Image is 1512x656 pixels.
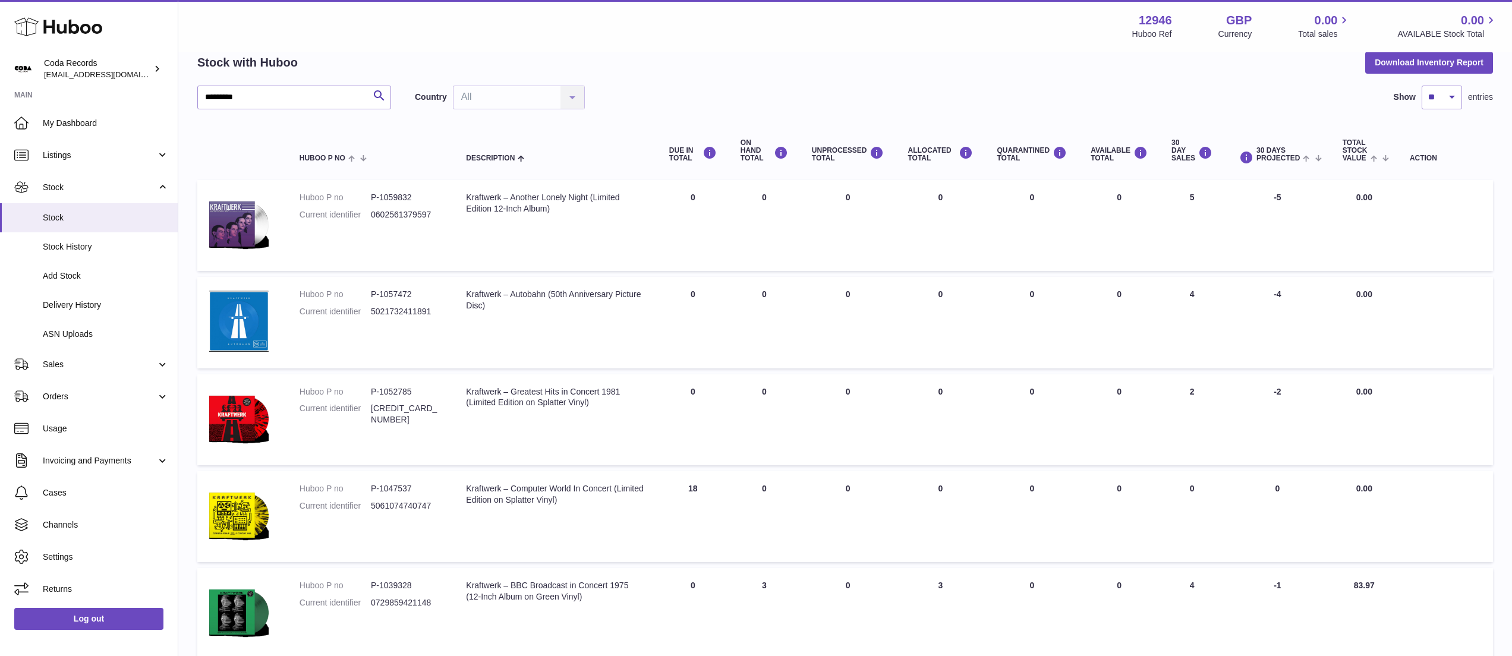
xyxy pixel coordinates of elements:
span: Stock [43,212,169,223]
td: 0 [896,471,985,562]
span: Invoicing and Payments [43,455,156,466]
span: My Dashboard [43,118,169,129]
span: 0.00 [1461,12,1484,29]
div: Currency [1218,29,1252,40]
td: 0 [1224,471,1331,562]
div: 30 DAY SALES [1171,139,1212,163]
td: 0 [1079,471,1160,562]
dt: Current identifier [300,306,371,317]
span: 0.00 [1356,193,1372,202]
div: ALLOCATED Total [908,146,973,162]
span: Cases [43,487,169,499]
div: Kraftwerk – Greatest Hits in Concert 1981 (Limited Edition on Splatter Vinyl) [466,386,645,409]
dd: [CREDIT_CARD_NUMBER] [371,403,442,425]
label: Country [415,92,447,103]
span: Orders [43,391,156,402]
dt: Current identifier [300,500,371,512]
dt: Huboo P no [300,192,371,203]
dd: P-1052785 [371,386,442,398]
span: Settings [43,551,169,563]
td: 0 [1079,180,1160,271]
td: 5 [1160,180,1224,271]
td: 0 [729,277,800,368]
span: ASN Uploads [43,329,169,340]
td: 0 [800,374,896,465]
div: Kraftwerk – BBC Broadcast in Concert 1975 (12-Inch Album on Green Vinyl) [466,580,645,603]
td: -5 [1224,180,1331,271]
span: Total stock value [1343,139,1368,163]
div: QUARANTINED Total [997,146,1067,162]
span: Usage [43,423,169,434]
span: Stock [43,182,156,193]
td: -4 [1224,277,1331,368]
h2: Stock with Huboo [197,55,298,71]
span: 0.00 [1356,387,1372,396]
span: AVAILABLE Stock Total [1397,29,1498,40]
td: 0 [800,180,896,271]
td: 0 [896,374,985,465]
img: product image [209,483,269,547]
td: 0 [729,374,800,465]
span: Total sales [1298,29,1351,40]
a: Log out [14,608,163,629]
span: 0 [1029,484,1034,493]
td: 0 [657,180,729,271]
span: Huboo P no [300,154,345,162]
span: entries [1468,92,1493,103]
span: [EMAIL_ADDRESS][DOMAIN_NAME] [44,70,175,79]
td: 0 [896,277,985,368]
span: Listings [43,150,156,161]
button: Download Inventory Report [1365,52,1493,73]
span: 0.00 [1315,12,1338,29]
td: -2 [1224,374,1331,465]
span: 0 [1029,387,1034,396]
div: Action [1410,154,1481,162]
dd: P-1059832 [371,192,442,203]
img: product image [209,289,269,353]
dt: Huboo P no [300,580,371,591]
td: 0 [800,471,896,562]
span: 0 [1029,581,1034,590]
span: 0 [1029,193,1034,202]
dd: 5021732411891 [371,306,442,317]
div: Kraftwerk – Autobahn (50th Anniversary Picture Disc) [466,289,645,311]
td: 18 [657,471,729,562]
div: Kraftwerk – Another Lonely Night (Limited Edition 12-Inch Album) [466,192,645,215]
div: Kraftwerk – Computer World In Concert (Limited Edition on Splatter Vinyl) [466,483,645,506]
img: haz@pcatmedia.com [14,60,32,78]
div: UNPROCESSED Total [812,146,884,162]
label: Show [1394,92,1416,103]
dt: Huboo P no [300,483,371,494]
td: 0 [896,180,985,271]
dd: 0602561379597 [371,209,442,220]
span: 0.00 [1356,289,1372,299]
span: 83.97 [1354,581,1375,590]
strong: GBP [1226,12,1252,29]
dt: Huboo P no [300,289,371,300]
td: 0 [729,180,800,271]
span: Returns [43,584,169,595]
span: 30 DAYS PROJECTED [1256,147,1300,162]
dd: P-1047537 [371,483,442,494]
td: 0 [1160,471,1224,562]
img: product image [209,580,269,644]
dt: Huboo P no [300,386,371,398]
dd: P-1057472 [371,289,442,300]
span: Delivery History [43,299,169,311]
span: Channels [43,519,169,531]
td: 0 [1079,374,1160,465]
a: 0.00 AVAILABLE Stock Total [1397,12,1498,40]
td: 0 [729,471,800,562]
img: product image [209,386,269,450]
span: 0.00 [1356,484,1372,493]
span: Stock History [43,241,169,253]
div: AVAILABLE Total [1091,146,1148,162]
dt: Current identifier [300,597,371,608]
td: 0 [657,374,729,465]
span: 0 [1029,289,1034,299]
td: 0 [657,277,729,368]
span: Add Stock [43,270,169,282]
strong: 12946 [1139,12,1172,29]
div: Huboo Ref [1132,29,1172,40]
td: 4 [1160,277,1224,368]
